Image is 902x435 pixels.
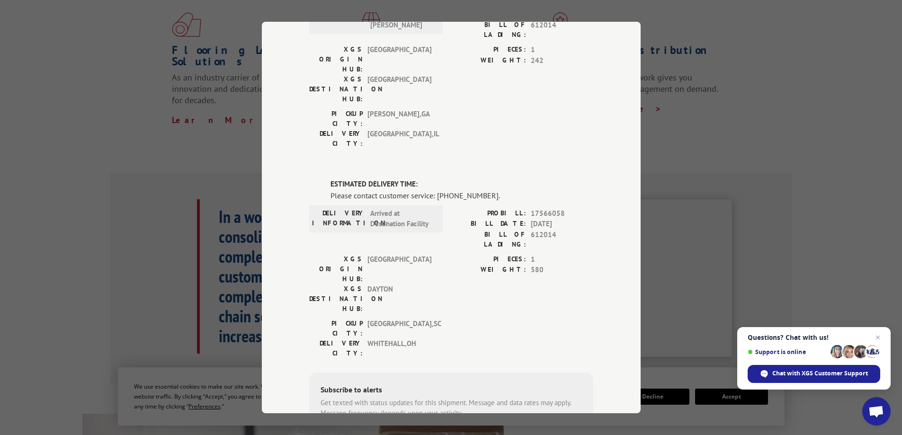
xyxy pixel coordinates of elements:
span: Arrived at Destination Facility [370,208,434,230]
span: [GEOGRAPHIC_DATA] , SC [367,319,431,338]
span: Chat with XGS Customer Support [772,369,868,378]
div: Please contact customer service: [PHONE_NUMBER]. [330,190,593,201]
span: 580 [531,265,593,275]
label: ESTIMATED DELIVERY TIME: [330,179,593,190]
label: DELIVERY CITY: [309,338,363,358]
span: [PERSON_NAME] , GA [367,109,431,129]
span: DAYTON [367,284,431,314]
span: WHITEHALL , OH [367,338,431,358]
div: Chat with XGS Customer Support [748,365,880,383]
div: Open chat [862,397,891,426]
span: 1 [531,44,593,55]
span: [GEOGRAPHIC_DATA] [367,254,431,284]
span: [GEOGRAPHIC_DATA] [367,74,431,104]
span: Support is online [748,348,827,355]
label: WEIGHT: [451,55,526,66]
span: 612014 [531,230,593,249]
label: BILL OF LADING: [451,20,526,40]
label: PICKUP CITY: [309,109,363,129]
div: Get texted with status updates for this shipment. Message and data rates may apply. Message frequ... [321,398,582,419]
label: DELIVERY INFORMATION: [312,208,366,230]
label: XGS DESTINATION HUB: [309,74,363,104]
span: [DATE] [531,219,593,230]
label: XGS ORIGIN HUB: [309,254,363,284]
span: 612014 [531,20,593,40]
label: PICKUP CITY: [309,319,363,338]
label: PROBILL: [451,208,526,219]
span: 1 [531,254,593,265]
label: XGS DESTINATION HUB: [309,284,363,314]
label: DELIVERY CITY: [309,129,363,149]
label: XGS ORIGIN HUB: [309,44,363,74]
label: PIECES: [451,44,526,55]
span: Close chat [872,332,884,343]
div: Subscribe to alerts [321,384,582,398]
span: [GEOGRAPHIC_DATA] [367,44,431,74]
label: BILL DATE: [451,219,526,230]
span: 242 [531,55,593,66]
span: [GEOGRAPHIC_DATA] , IL [367,129,431,149]
label: PIECES: [451,254,526,265]
span: 17566058 [531,208,593,219]
label: WEIGHT: [451,265,526,275]
label: BILL OF LADING: [451,230,526,249]
span: Questions? Chat with us! [748,334,880,341]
